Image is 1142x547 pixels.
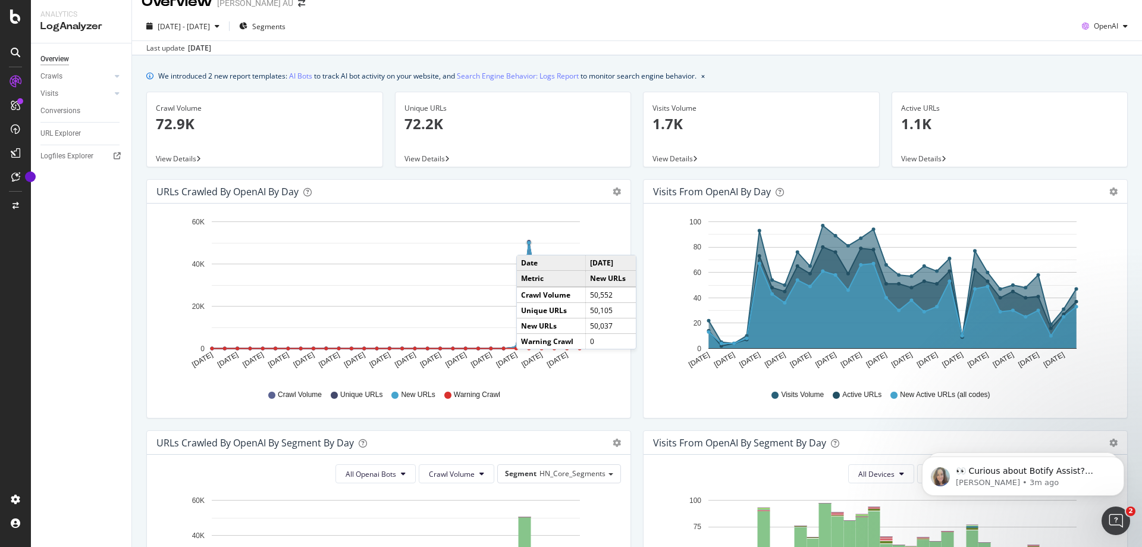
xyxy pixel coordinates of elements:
[457,70,579,82] a: Search Engine Behavior: Logs Report
[586,255,636,271] td: [DATE]
[40,105,80,117] div: Conversions
[653,186,771,198] div: Visits from OpenAI by day
[901,154,942,164] span: View Details
[188,43,211,54] div: [DATE]
[40,127,81,140] div: URL Explorer
[517,287,586,303] td: Crawl Volume
[343,351,366,369] text: [DATE]
[941,351,965,369] text: [DATE]
[694,319,702,327] text: 20
[904,432,1142,515] iframe: Intercom notifications message
[192,260,205,268] text: 40K
[192,218,205,226] text: 60K
[146,70,1128,82] div: info banner
[40,70,62,83] div: Crawls
[241,351,265,369] text: [DATE]
[40,150,93,162] div: Logfiles Explorer
[419,351,443,369] text: [DATE]
[613,187,621,196] div: gear
[545,351,569,369] text: [DATE]
[517,271,586,287] td: Metric
[901,103,1119,114] div: Active URLs
[404,103,622,114] div: Unique URLs
[190,351,214,369] text: [DATE]
[429,469,475,479] span: Crawl Volume
[156,114,374,134] p: 72.9K
[40,87,58,100] div: Visits
[689,496,701,505] text: 100
[444,351,468,369] text: [DATE]
[694,294,702,302] text: 40
[158,21,210,32] span: [DATE] - [DATE]
[653,437,826,449] div: Visits from OpenAI By Segment By Day
[40,150,123,162] a: Logfiles Explorer
[653,213,1113,379] svg: A chart.
[900,390,990,400] span: New Active URLs (all codes)
[539,468,605,479] span: HN_Core_Segments
[698,67,708,85] button: close banner
[890,351,914,369] text: [DATE]
[340,390,382,400] span: Unique URLs
[781,390,824,400] span: Visits Volume
[713,351,736,369] text: [DATE]
[401,390,435,400] span: New URLs
[335,464,416,483] button: All Openai Bots
[40,53,123,65] a: Overview
[40,87,111,100] a: Visits
[517,302,586,318] td: Unique URLs
[40,70,111,83] a: Crawls
[1126,507,1135,516] span: 2
[40,127,123,140] a: URL Explorer
[278,390,322,400] span: Crawl Volume
[1042,351,1066,369] text: [DATE]
[520,351,544,369] text: [DATE]
[192,496,205,505] text: 60K
[1094,21,1118,31] span: OpenAI
[142,17,224,36] button: [DATE] - [DATE]
[505,468,537,479] span: Segment
[789,351,812,369] text: [DATE]
[393,351,417,369] text: [DATE]
[495,351,519,369] text: [DATE]
[738,351,762,369] text: [DATE]
[763,351,787,369] text: [DATE]
[156,437,354,449] div: URLs Crawled by OpenAI By Segment By Day
[40,20,122,33] div: LogAnalyzer
[1016,351,1040,369] text: [DATE]
[901,114,1119,134] p: 1.1K
[586,271,636,287] td: New URLs
[216,351,240,369] text: [DATE]
[192,302,205,311] text: 20K
[1109,187,1118,196] div: gear
[40,10,122,20] div: Analytics
[517,255,586,271] td: Date
[368,351,392,369] text: [DATE]
[419,464,494,483] button: Crawl Volume
[839,351,863,369] text: [DATE]
[158,70,697,82] div: We introduced 2 new report templates: to track AI bot activity on your website, and to monitor se...
[966,351,990,369] text: [DATE]
[586,333,636,349] td: 0
[292,351,316,369] text: [DATE]
[469,351,493,369] text: [DATE]
[694,268,702,277] text: 60
[865,351,889,369] text: [DATE]
[1102,507,1130,535] iframe: Intercom live chat
[1077,17,1132,36] button: OpenAI
[156,213,617,379] svg: A chart.
[517,318,586,333] td: New URLs
[652,154,693,164] span: View Details
[156,186,299,198] div: URLs Crawled by OpenAI by day
[586,318,636,333] td: 50,037
[234,17,290,36] button: Segments
[694,523,702,531] text: 75
[346,469,396,479] span: All Openai Bots
[156,103,374,114] div: Crawl Volume
[687,351,711,369] text: [DATE]
[842,390,881,400] span: Active URLs
[586,287,636,303] td: 50,552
